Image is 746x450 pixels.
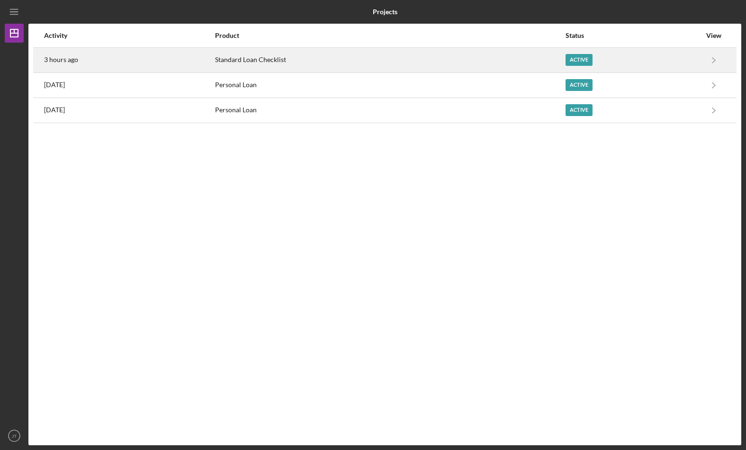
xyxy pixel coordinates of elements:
[702,32,726,39] div: View
[215,99,565,122] div: Personal Loan
[44,32,214,39] div: Activity
[566,104,593,116] div: Active
[44,81,65,89] time: 2025-07-01 20:48
[215,32,565,39] div: Product
[44,56,78,63] time: 2025-08-20 18:30
[12,433,17,439] text: JT
[44,106,65,114] time: 2025-05-22 18:42
[5,426,24,445] button: JT
[373,8,397,16] b: Projects
[215,73,565,97] div: Personal Loan
[566,54,593,66] div: Active
[566,79,593,91] div: Active
[215,48,565,72] div: Standard Loan Checklist
[566,32,701,39] div: Status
